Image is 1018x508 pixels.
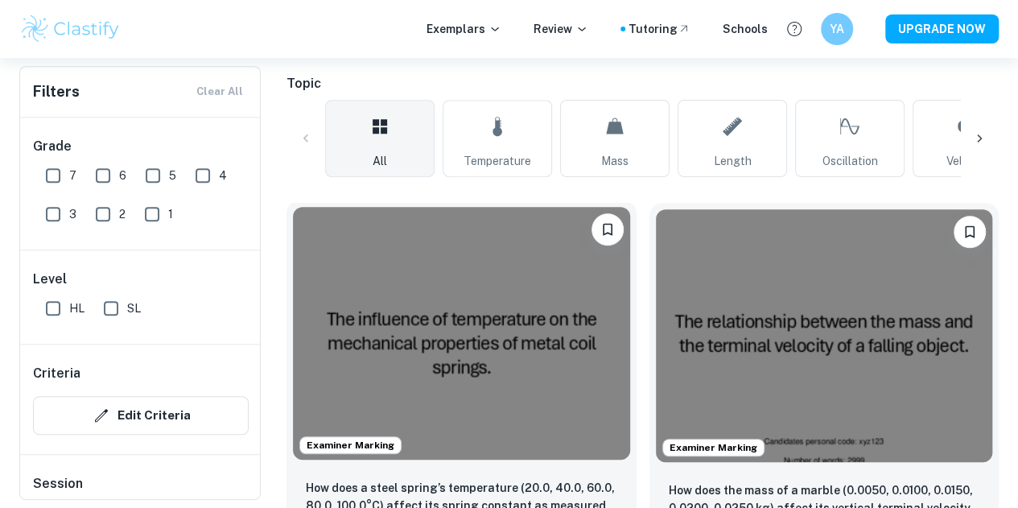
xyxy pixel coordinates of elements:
span: 7 [69,167,76,184]
span: HL [69,299,84,317]
button: Edit Criteria [33,396,249,435]
p: Exemplars [427,20,501,38]
span: 1 [168,205,173,223]
button: Bookmark [954,216,986,248]
span: 3 [69,205,76,223]
img: Clastify logo [19,13,122,45]
h6: Session [33,474,249,506]
span: 5 [169,167,176,184]
h6: Criteria [33,364,80,383]
p: Review [534,20,588,38]
img: Physics IA example thumbnail: How does a steel spring’s temperature (2 [293,207,630,460]
span: Oscillation [822,152,878,170]
span: Examiner Marking [663,440,764,455]
span: Mass [601,152,629,170]
h6: YA [828,20,847,38]
span: Temperature [464,152,531,170]
h6: Grade [33,137,249,156]
a: Tutoring [629,20,690,38]
h6: Topic [286,74,999,93]
img: Physics IA example thumbnail: How does the mass of a marble (0.0050, 0 [656,209,993,462]
button: UPGRADE NOW [885,14,999,43]
h6: Filters [33,81,80,103]
span: SL [127,299,141,317]
h6: Level [33,270,249,289]
span: Examiner Marking [300,438,401,452]
button: Bookmark [591,213,624,246]
span: Velocity [946,152,988,170]
span: All [373,152,387,170]
span: 2 [119,205,126,223]
span: Length [714,152,752,170]
span: 4 [219,167,227,184]
button: Help and Feedback [781,15,808,43]
button: YA [821,13,853,45]
span: 6 [119,167,126,184]
a: Schools [723,20,768,38]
